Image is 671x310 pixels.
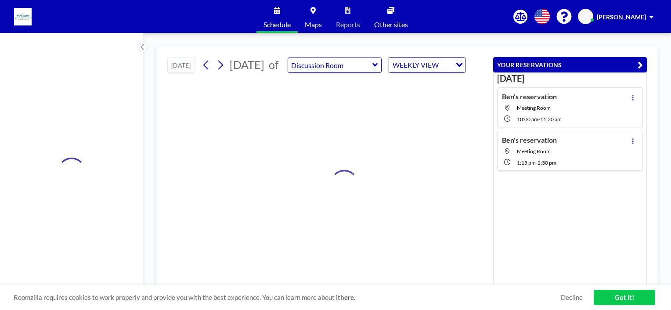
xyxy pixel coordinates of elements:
span: Roomzilla requires cookies to work properly and provide you with the best experience. You can lea... [14,293,561,302]
span: 10:00 AM [517,116,538,123]
a: Got it! [594,290,655,305]
span: Meeting Room [517,105,551,111]
span: 2:30 PM [538,159,556,166]
input: Discussion Room [288,58,372,72]
img: organization-logo [14,8,32,25]
span: [DATE] [230,58,264,71]
span: Meeting Room [517,148,551,155]
h4: Ben's reservation [502,92,557,101]
span: 11:30 AM [540,116,562,123]
span: of [269,58,278,72]
button: [DATE] [167,58,195,73]
span: 1:15 PM [517,159,536,166]
span: Schedule [263,21,291,28]
span: - [538,116,540,123]
span: BT [582,13,589,21]
input: Search for option [441,59,451,71]
h3: [DATE] [497,73,643,84]
h4: Ben's reservation [502,136,557,144]
span: - [536,159,538,166]
span: WEEKLY VIEW [391,59,440,71]
div: Search for option [389,58,465,72]
a: here. [340,293,355,301]
span: Other sites [374,21,408,28]
span: [PERSON_NAME] [597,13,646,21]
span: Maps [305,21,322,28]
a: Decline [561,293,583,302]
span: Reports [336,21,360,28]
button: YOUR RESERVATIONS [493,57,647,72]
